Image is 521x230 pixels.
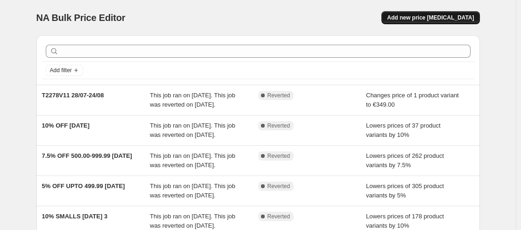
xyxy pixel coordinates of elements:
[268,122,290,129] span: Reverted
[150,122,235,138] span: This job ran on [DATE]. This job was reverted on [DATE].
[366,92,459,108] span: Changes price of 1 product variant to €349.00
[268,92,290,99] span: Reverted
[268,183,290,190] span: Reverted
[387,14,474,21] span: Add new price [MEDICAL_DATA]
[268,152,290,160] span: Reverted
[42,122,90,129] span: 10% OFF [DATE]
[36,13,126,23] span: NA Bulk Price Editor
[42,152,132,159] span: 7.5% OFF 500.00-999.99 [DATE]
[366,183,444,199] span: Lowers prices of 305 product variants by 5%
[42,183,125,189] span: 5% OFF UPTO 499.99 [DATE]
[46,65,83,76] button: Add filter
[50,67,72,74] span: Add filter
[268,213,290,220] span: Reverted
[42,213,108,220] span: 10% SMALLS [DATE] 3
[366,122,441,138] span: Lowers prices of 37 product variants by 10%
[42,92,104,99] span: T2278V11 28/07-24/08
[381,11,479,24] button: Add new price [MEDICAL_DATA]
[150,183,235,199] span: This job ran on [DATE]. This job was reverted on [DATE].
[150,92,235,108] span: This job ran on [DATE]. This job was reverted on [DATE].
[150,152,235,169] span: This job ran on [DATE]. This job was reverted on [DATE].
[366,213,444,229] span: Lowers prices of 178 product variants by 10%
[150,213,235,229] span: This job ran on [DATE]. This job was reverted on [DATE].
[366,152,444,169] span: Lowers prices of 262 product variants by 7.5%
